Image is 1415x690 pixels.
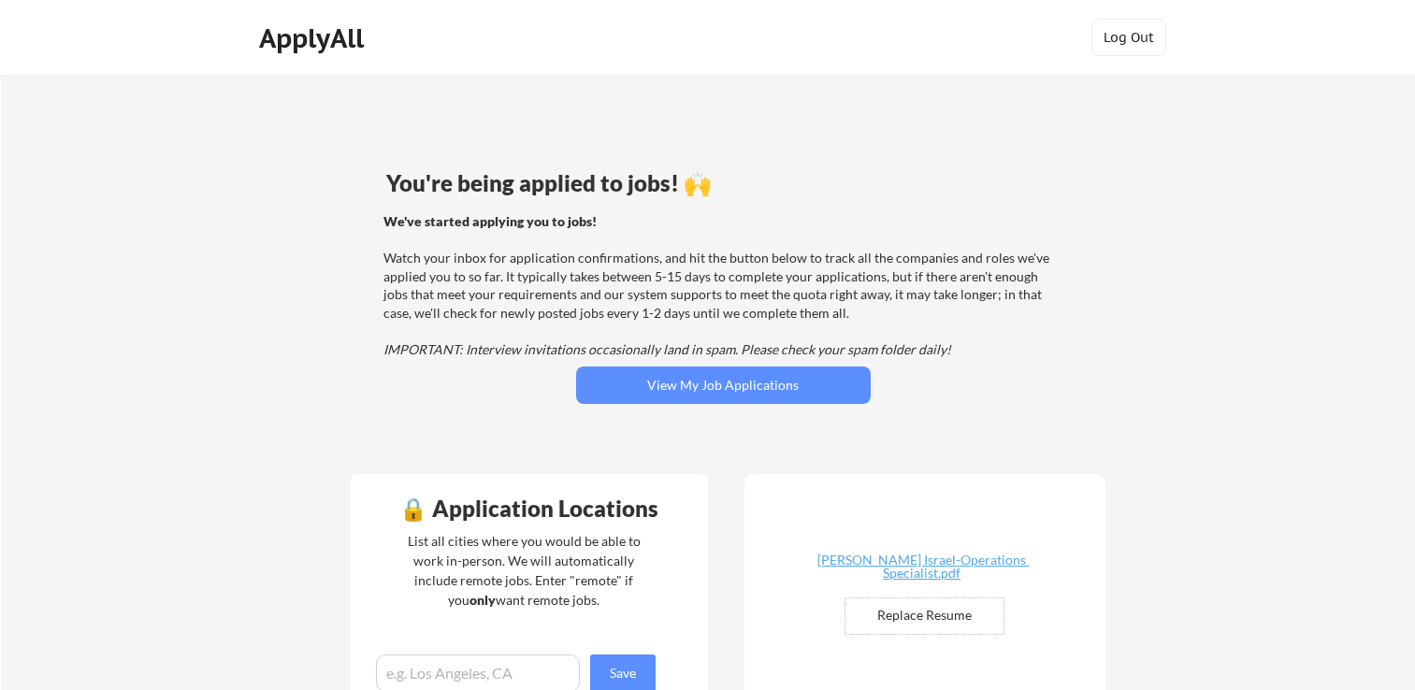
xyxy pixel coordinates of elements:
div: 🔒 Application Locations [355,497,703,520]
div: You're being applied to jobs! 🙌 [386,172,1061,194]
strong: We've started applying you to jobs! [383,213,597,229]
div: List all cities where you would be able to work in-person. We will automatically include remote j... [396,531,653,610]
button: View My Job Applications [576,367,871,404]
strong: only [469,592,496,608]
div: [PERSON_NAME] Israel-Operations Specialist.pdf [811,553,1033,580]
button: Log Out [1091,19,1166,56]
em: IMPORTANT: Interview invitations occasionally land in spam. Please check your spam folder daily! [383,341,951,357]
a: [PERSON_NAME] Israel-Operations Specialist.pdf [811,553,1033,582]
div: ApplyAll [259,22,369,54]
div: Watch your inbox for application confirmations, and hit the button below to track all the compani... [383,212,1058,359]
